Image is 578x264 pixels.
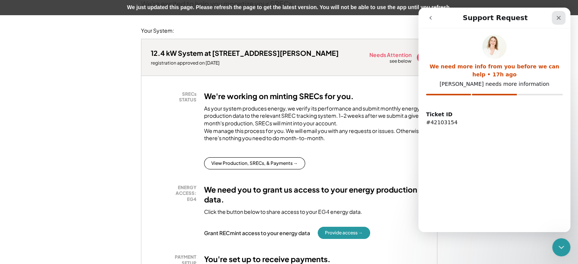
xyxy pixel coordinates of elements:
[204,157,305,169] button: View Production, SRECs, & Payments →
[151,60,339,66] div: registration approved on [DATE]
[155,91,196,103] div: SRECs STATUS
[204,208,362,216] div: Click the button below to share access to your EG4 energy data.
[141,27,174,35] div: Your System:
[552,238,570,256] iframe: Intercom live chat
[390,58,412,65] div: see below
[204,229,310,236] div: Grant RECmint access to your energy data
[155,185,196,202] div: ENERGY ACCESS: EG4
[204,105,428,146] div: As your system produces energy, we verify its performance and submit monthly energy production da...
[204,185,428,204] h3: We need you to grant us access to your energy production data.
[369,52,412,57] div: Needs Attention
[151,49,339,57] div: 12.4 kW System at [STREET_ADDRESS][PERSON_NAME]
[204,91,354,101] h3: We're working on minting SRECs for you.
[418,8,570,232] iframe: Intercom live chat
[204,254,331,264] h3: You're set up to receive payments.
[318,227,370,239] button: Provide access →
